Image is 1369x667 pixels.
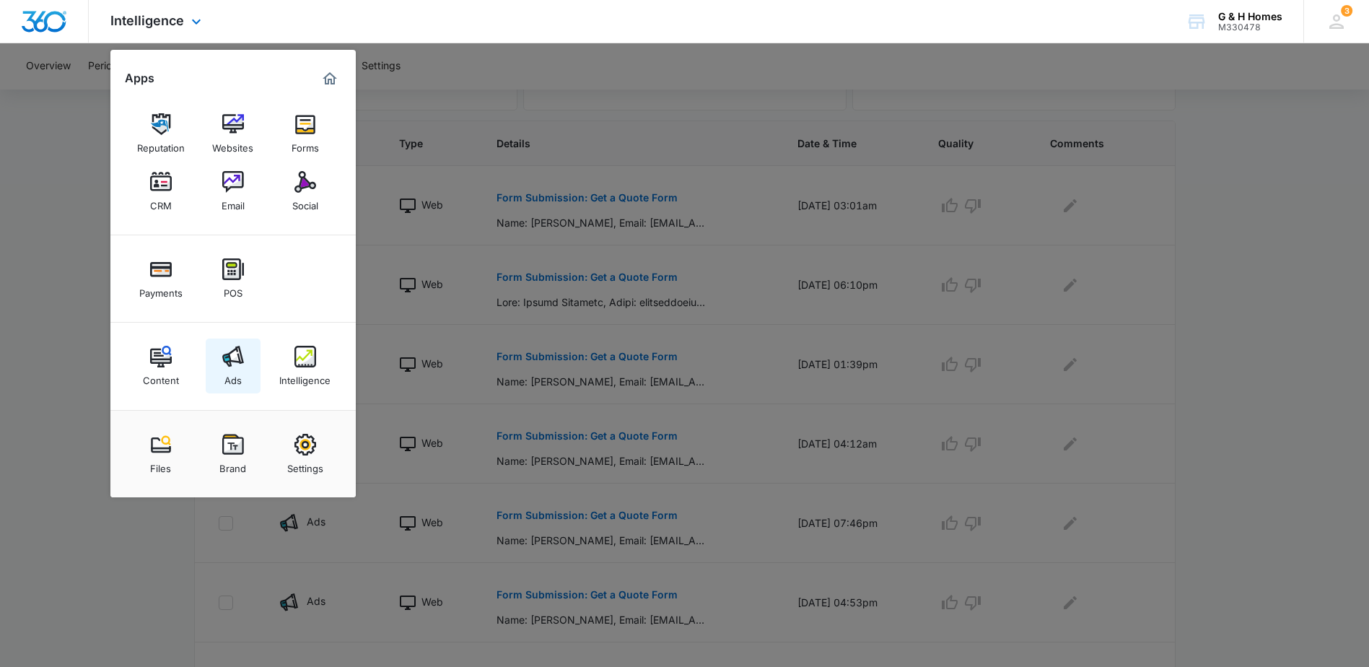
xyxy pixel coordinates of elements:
a: Reputation [134,106,188,161]
a: Files [134,427,188,481]
a: Content [134,339,188,393]
div: Payments [139,280,183,299]
a: Email [206,164,261,219]
a: Marketing 360® Dashboard [318,67,341,90]
a: Brand [206,427,261,481]
div: notifications count [1341,5,1352,17]
a: Websites [206,106,261,161]
div: Forms [292,135,319,154]
div: Reputation [137,135,185,154]
a: CRM [134,164,188,219]
a: Forms [278,106,333,161]
span: Intelligence [110,13,184,28]
div: CRM [150,193,172,212]
a: Settings [278,427,333,481]
h2: Apps [125,71,154,85]
a: Social [278,164,333,219]
div: Files [150,455,171,474]
a: Payments [134,251,188,306]
span: 3 [1341,5,1352,17]
div: Settings [287,455,323,474]
div: Websites [212,135,253,154]
div: Ads [224,367,242,386]
div: account id [1218,22,1282,32]
div: Intelligence [279,367,331,386]
div: Social [292,193,318,212]
div: POS [224,280,242,299]
div: Brand [219,455,246,474]
a: POS [206,251,261,306]
a: Ads [206,339,261,393]
div: Content [143,367,179,386]
div: account name [1218,11,1282,22]
div: Email [222,193,245,212]
a: Intelligence [278,339,333,393]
